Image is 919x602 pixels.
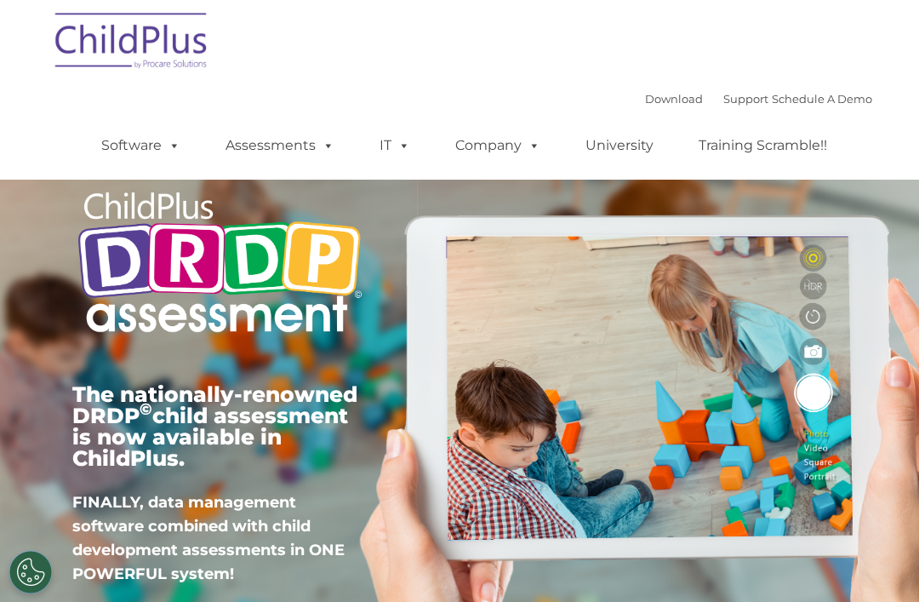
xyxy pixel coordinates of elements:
[645,92,703,106] a: Download
[72,493,345,583] span: FINALLY, data management software combined with child development assessments in ONE POWERFUL sys...
[645,92,872,106] font: |
[72,381,357,471] span: The nationally-renowned DRDP child assessment is now available in ChildPlus.
[568,129,671,163] a: University
[47,1,217,86] img: ChildPlus by Procare Solutions
[682,129,844,163] a: Training Scramble!!
[362,129,427,163] a: IT
[438,129,557,163] a: Company
[9,551,52,593] button: Cookies Settings
[140,399,152,419] sup: ©
[723,92,768,106] a: Support
[208,129,351,163] a: Assessments
[72,175,367,354] img: Copyright - DRDP Logo Light
[84,129,197,163] a: Software
[772,92,872,106] a: Schedule A Demo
